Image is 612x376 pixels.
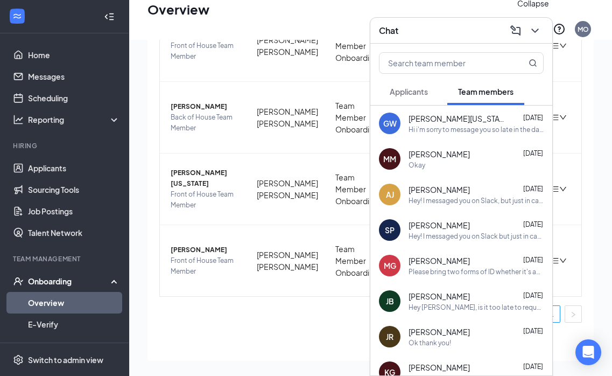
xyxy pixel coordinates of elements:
svg: MagnifyingGlass [529,59,537,67]
div: MG [384,260,396,271]
input: Search team member [379,53,507,73]
span: [PERSON_NAME] [409,291,470,302]
a: Talent Network [28,222,120,243]
a: Job Postings [28,200,120,222]
span: bars [551,185,559,193]
div: Hey! I messaged you on Slack, but just in case you didn't see it, we uploaded your schedule for n... [409,196,544,205]
span: [DATE] [523,291,543,300]
span: [PERSON_NAME] [409,149,470,159]
span: [DATE] [523,363,543,371]
span: [DATE] [523,256,543,264]
span: [DATE] [523,149,543,157]
h3: Chat [379,25,398,37]
span: [DATE] [523,114,543,122]
div: Team Management [13,254,118,263]
svg: ChevronDown [529,24,541,37]
button: ComposeMessage [507,22,524,39]
a: Home [28,44,120,66]
span: Back of House Team Member [171,112,240,134]
div: Open Intercom Messenger [575,339,601,365]
td: Team Member Onboarding [327,10,387,82]
button: ChevronDown [526,22,544,39]
div: Please bring two forms of ID whether it's an ID, driver's license and social, or a just a passpor... [409,267,544,276]
div: Reporting [28,114,121,125]
span: Team members [458,87,513,96]
td: [PERSON_NAME] [PERSON_NAME] [248,10,327,82]
div: Switch to admin view [28,354,103,365]
svg: Analysis [13,114,24,125]
td: Team Member Onboarding [327,225,387,296]
li: Next Page [565,305,582,323]
td: Team Member Onboarding [327,82,387,154]
a: Onboarding Documents [28,335,120,357]
td: [PERSON_NAME] [PERSON_NAME] [248,154,327,225]
div: Hiring [13,141,118,150]
span: down [559,185,567,193]
span: [PERSON_NAME] [409,362,470,373]
a: Messages [28,66,120,87]
span: Front of House Team Member [171,255,240,277]
a: Sourcing Tools [28,179,120,200]
svg: WorkstreamLogo [12,11,23,22]
span: [PERSON_NAME][US_STATE] [171,168,240,189]
span: [PERSON_NAME] [409,220,470,231]
div: AJ [386,189,394,200]
div: Onboarding [28,276,111,287]
span: down [559,114,567,121]
span: down [559,42,567,50]
div: JR [386,331,393,342]
div: MM [383,154,396,164]
span: [PERSON_NAME] [171,245,240,255]
span: bars [551,113,559,122]
svg: Settings [13,354,24,365]
td: Team Member Onboarding [327,154,387,225]
button: right [565,305,582,323]
span: [PERSON_NAME][US_STATE] [409,113,505,124]
div: Ok thank you! [409,338,451,347]
span: Applicants [390,87,428,96]
span: [PERSON_NAME] [409,184,470,195]
span: down [559,257,567,264]
div: Hey! I messaged you on Slack but just in case you didn't see it, we uploaded your schedule for ne... [409,232,544,241]
div: GW [383,118,397,129]
span: [DATE] [523,220,543,228]
svg: Collapse [104,11,115,22]
span: right [570,311,576,318]
td: [PERSON_NAME] [PERSON_NAME] [248,82,327,154]
svg: ComposeMessage [509,24,522,37]
span: [PERSON_NAME] [409,326,470,337]
span: [DATE] [523,327,543,335]
a: Applicants [28,157,120,179]
svg: QuestionInfo [553,23,566,36]
span: bars [551,256,559,265]
a: Overview [28,292,120,314]
span: [PERSON_NAME] [171,101,240,112]
a: Scheduling [28,87,120,109]
a: E-Verify [28,314,120,335]
span: [DATE] [523,185,543,193]
div: Okay [409,161,425,170]
span: bars [551,41,559,50]
span: Front of House Team Member [171,40,240,62]
div: JB [386,296,394,307]
div: SP [385,225,395,235]
span: [PERSON_NAME] [409,255,470,266]
div: Hi i'm sorry to message you so late in the day, I was just finishing up the paperwork and it's no... [409,125,544,134]
td: [PERSON_NAME] [PERSON_NAME] [248,225,327,296]
div: MO [578,25,589,34]
div: Hey [PERSON_NAME], is it too late to request that [DATE] i push my shift back to 4pm-11pm? The ro... [409,303,544,312]
span: Front of House Team Member [171,189,240,211]
svg: UserCheck [13,276,24,287]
